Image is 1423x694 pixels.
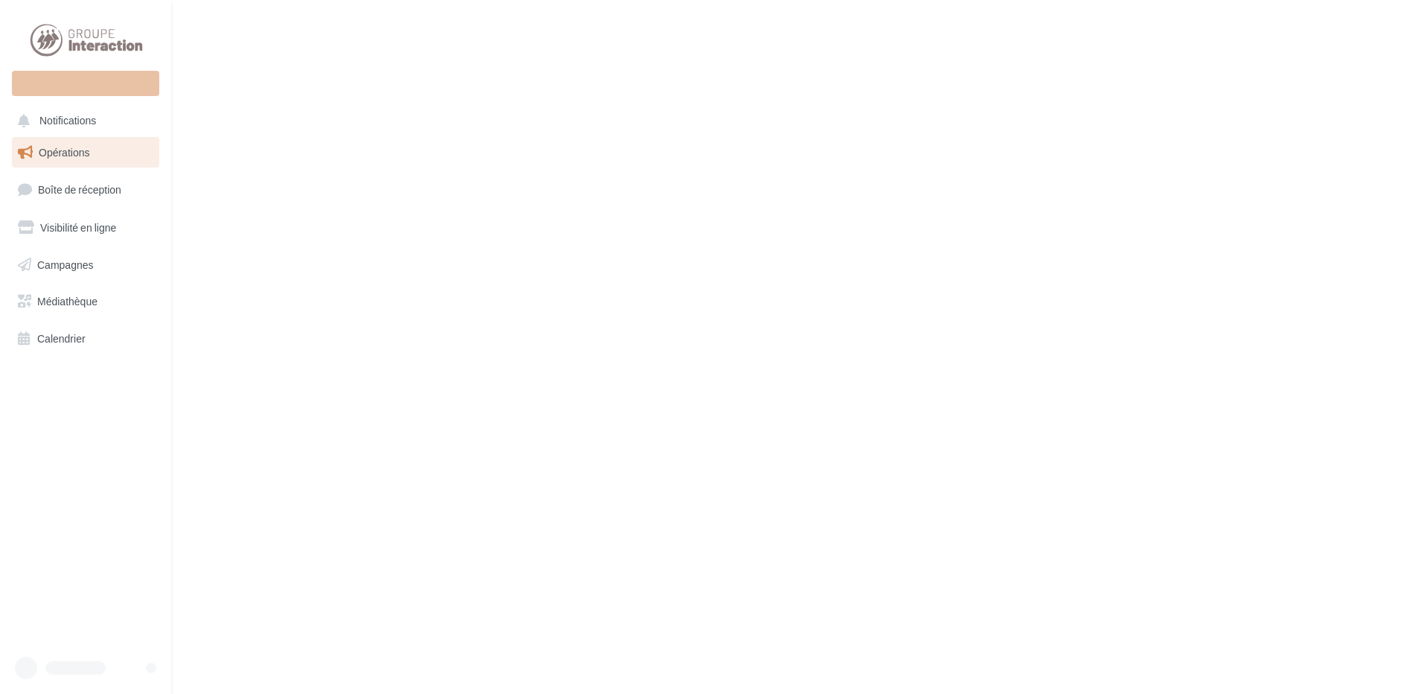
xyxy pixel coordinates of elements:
[37,295,97,308] span: Médiathèque
[9,212,162,243] a: Visibilité en ligne
[9,249,162,281] a: Campagnes
[9,173,162,206] a: Boîte de réception
[9,286,162,317] a: Médiathèque
[40,221,116,234] span: Visibilité en ligne
[9,137,162,168] a: Opérations
[37,332,86,345] span: Calendrier
[12,71,159,96] div: Nouvelle campagne
[39,146,89,159] span: Opérations
[9,323,162,354] a: Calendrier
[37,258,94,270] span: Campagnes
[38,183,121,196] span: Boîte de réception
[39,115,96,127] span: Notifications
